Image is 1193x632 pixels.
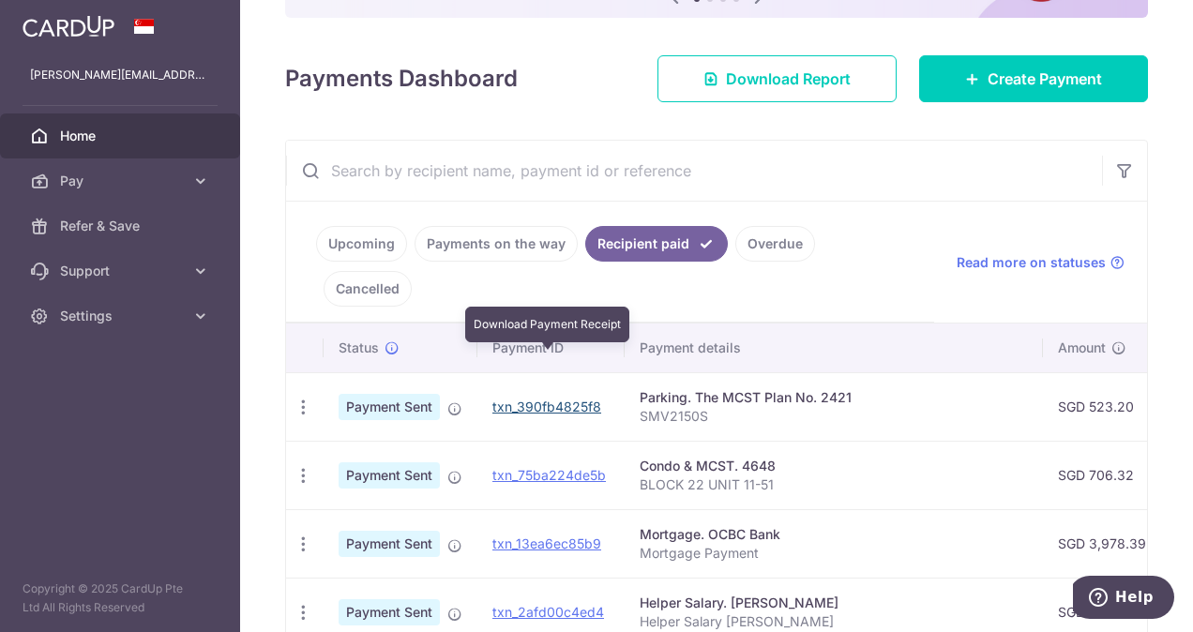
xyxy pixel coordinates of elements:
[492,467,606,483] a: txn_75ba224de5b
[339,599,440,625] span: Payment Sent
[988,68,1102,90] span: Create Payment
[1043,441,1161,509] td: SGD 706.32
[60,172,184,190] span: Pay
[640,475,1028,494] p: BLOCK 22 UNIT 11-51
[492,535,601,551] a: txn_13ea6ec85b9
[339,339,379,357] span: Status
[60,127,184,145] span: Home
[324,271,412,307] a: Cancelled
[1043,372,1161,441] td: SGD 523.20
[1073,576,1174,623] iframe: Opens a widget where you can find more information
[640,388,1028,407] div: Parking. The MCST Plan No. 2421
[640,612,1028,631] p: Helper Salary [PERSON_NAME]
[640,407,1028,426] p: SMV2150S
[640,457,1028,475] div: Condo & MCST. 4648
[285,62,518,96] h4: Payments Dashboard
[726,68,851,90] span: Download Report
[625,324,1043,372] th: Payment details
[957,253,1106,272] span: Read more on statuses
[286,141,1102,201] input: Search by recipient name, payment id or reference
[339,394,440,420] span: Payment Sent
[585,226,728,262] a: Recipient paid
[640,544,1028,563] p: Mortgage Payment
[640,594,1028,612] div: Helper Salary. [PERSON_NAME]
[735,226,815,262] a: Overdue
[60,307,184,325] span: Settings
[316,226,407,262] a: Upcoming
[919,55,1148,102] a: Create Payment
[30,66,210,84] p: [PERSON_NAME][EMAIL_ADDRESS][DOMAIN_NAME]
[492,604,604,620] a: txn_2afd00c4ed4
[1058,339,1106,357] span: Amount
[23,15,114,38] img: CardUp
[657,55,897,102] a: Download Report
[640,525,1028,544] div: Mortgage. OCBC Bank
[339,462,440,489] span: Payment Sent
[415,226,578,262] a: Payments on the way
[60,217,184,235] span: Refer & Save
[60,262,184,280] span: Support
[492,399,601,414] a: txn_390fb4825f8
[1043,509,1161,578] td: SGD 3,978.39
[957,253,1125,272] a: Read more on statuses
[339,531,440,557] span: Payment Sent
